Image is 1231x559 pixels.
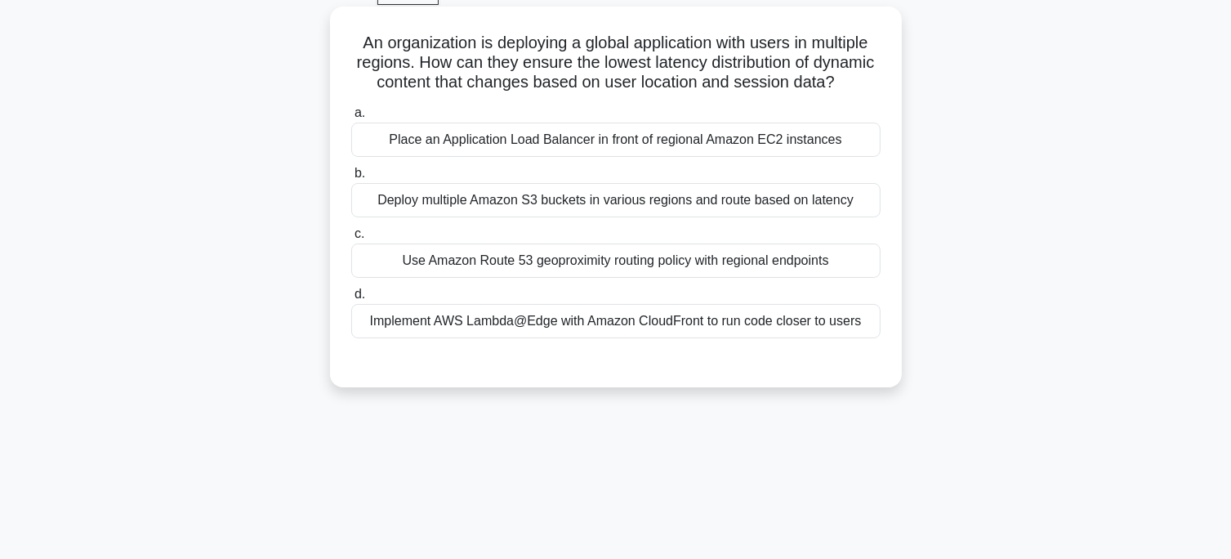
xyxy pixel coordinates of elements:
span: c. [355,226,364,240]
h5: An organization is deploying a global application with users in multiple regions. How can they en... [350,33,882,93]
div: Deploy multiple Amazon S3 buckets in various regions and route based on latency [351,183,881,217]
div: Implement AWS Lambda@Edge with Amazon CloudFront to run code closer to users [351,304,881,338]
span: a. [355,105,365,119]
div: Place an Application Load Balancer in front of regional Amazon EC2 instances [351,123,881,157]
div: Use Amazon Route 53 geoproximity routing policy with regional endpoints [351,244,881,278]
span: d. [355,287,365,301]
span: b. [355,166,365,180]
